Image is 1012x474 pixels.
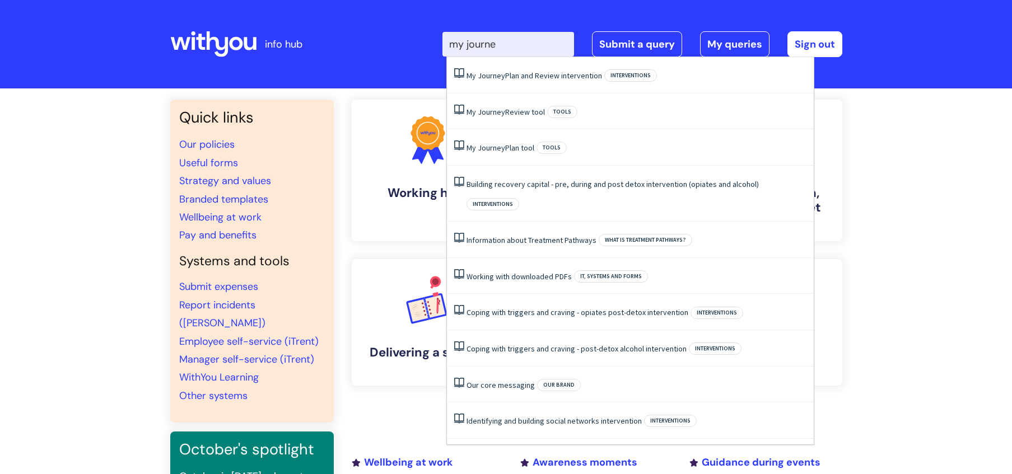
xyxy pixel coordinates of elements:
a: Manager self-service (iTrent) [179,353,314,366]
a: Coping with triggers and craving - post-detox alcohol intervention [467,344,687,354]
a: Submit expenses [179,280,258,293]
a: Awareness moments [520,456,637,469]
a: Working here [352,100,504,241]
a: Wellbeing at work [352,456,453,469]
a: Sign out [787,31,842,57]
a: Coping with triggers and craving - opiates post-detox intervention [467,307,688,317]
span: Journey [478,71,505,81]
a: Our policies [179,138,235,151]
span: Journey [478,107,505,117]
a: My queries [700,31,770,57]
a: Building recovery capital - pre, during and post detox intervention (opiates and alcohol) [467,179,759,189]
span: Journey [478,143,505,153]
span: My [467,107,476,117]
span: Our brand [537,379,581,391]
a: Branded templates [179,193,268,206]
p: info hub [265,35,302,53]
span: What is Treatment Pathways? [599,234,692,246]
span: Interventions [467,198,519,210]
span: Interventions [691,307,743,319]
h4: Systems and tools [179,254,325,269]
span: Tools [537,142,567,154]
a: My JourneyPlan and Review intervention [467,71,602,81]
a: Our core messaging [467,380,535,390]
a: Pay and benefits [179,228,257,242]
a: Working with downloaded PDFs [467,271,572,281]
a: My JourneyReview tool [467,107,545,117]
span: IT, systems and forms [574,270,648,283]
h4: Delivering a service [361,345,495,360]
span: Interventions [604,69,657,82]
h3: Quick links [179,109,325,126]
span: My [467,71,476,81]
a: Employee self-service (iTrent) [179,335,319,348]
a: Report incidents ([PERSON_NAME]) [179,298,265,330]
a: My JourneyPlan tool [467,143,534,153]
span: My [467,143,476,153]
a: Wellbeing at work [179,210,262,224]
a: Useful forms [179,156,238,170]
span: Interventions [644,415,697,427]
a: Other systems [179,389,248,402]
a: Identifying and building social networks intervention [467,416,642,426]
a: Submit a query [592,31,682,57]
span: Interventions [689,342,741,355]
a: Strategy and values [179,174,271,187]
a: WithYou Learning [179,370,259,384]
span: Tools [547,106,577,118]
a: Information about Treatment Pathways [467,235,596,245]
div: | - [442,31,842,57]
h4: Working here [361,186,495,200]
input: Search [442,32,574,57]
h2: Recently added or updated [352,421,842,442]
a: Delivering a service [352,259,504,386]
h3: October's spotlight [179,440,325,458]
